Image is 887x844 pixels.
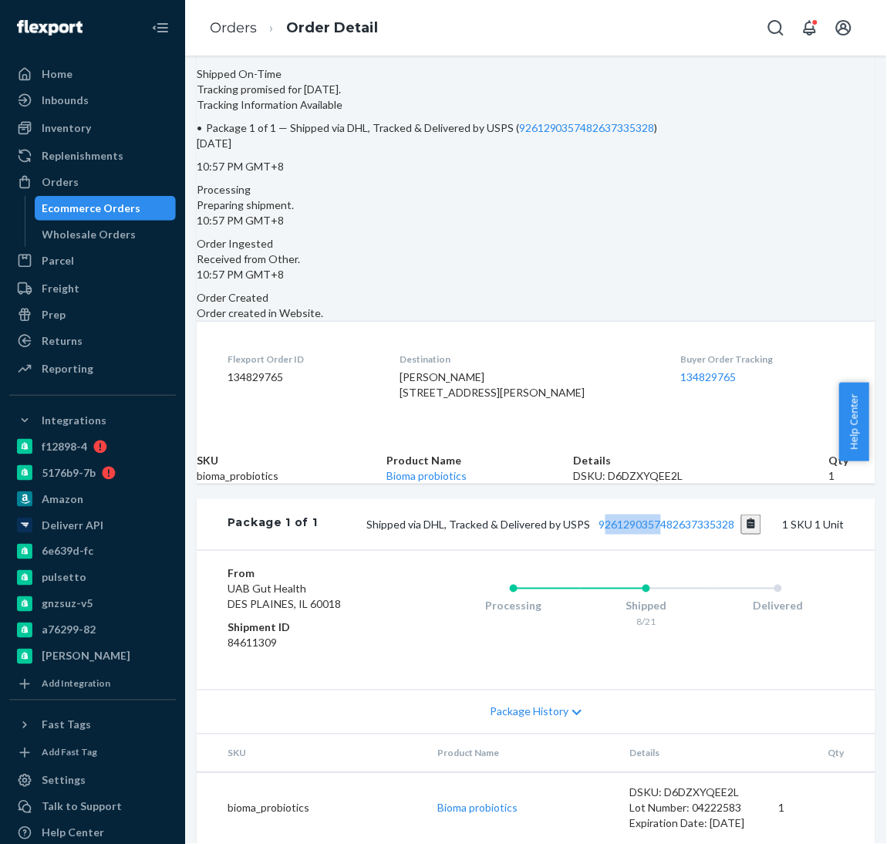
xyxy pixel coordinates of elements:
[767,734,875,773] th: Qty
[42,518,103,533] div: Deliverr API
[35,222,177,247] a: Wholesale Orders
[794,12,825,43] button: Open notifications
[35,196,177,221] a: Ecommerce Orders
[197,97,875,113] p: Tracking Information Available
[206,121,276,134] span: Package 1 of 1
[290,121,658,134] span: Shipped via DHL, Tracked & Delivered by USPS ( )
[228,515,318,535] div: Package 1 of 1
[197,267,875,282] p: 10:57 PM GMT+8
[42,201,141,216] div: Ecommerce Orders
[228,582,341,611] span: UAB Gut Health DES PLAINES, IL 60018
[580,616,712,629] div: 8/21
[17,20,83,35] img: Flexport logo
[42,677,110,690] div: Add Integration
[438,802,518,815] a: Bioma probiotics
[42,465,96,481] div: 5176b9-7b
[42,623,96,638] div: a76299-82
[42,413,106,428] div: Integrations
[599,518,735,531] a: 9261290357482637335328
[9,329,176,353] a: Returns
[42,825,104,841] div: Help Center
[9,795,176,819] a: Talk to Support
[197,5,390,51] ol: breadcrumbs
[228,370,375,385] dd: 134829765
[42,799,122,815] div: Talk to Support
[197,136,875,151] p: [DATE]
[278,121,288,134] span: —
[9,276,176,301] a: Freight
[42,307,66,322] div: Prep
[210,19,257,36] a: Orders
[228,566,386,582] dt: From
[9,248,176,273] a: Parcel
[42,570,86,586] div: pulsetto
[681,353,845,366] dt: Buyer Order Tracking
[9,713,176,738] button: Fast Tags
[42,148,123,164] div: Replenishments
[9,88,176,113] a: Inbounds
[761,12,791,43] button: Open Search Box
[197,213,875,228] p: 10:57 PM GMT+8
[197,236,875,252] div: Order Ingested
[42,227,137,242] div: Wholesale Orders
[197,734,426,773] th: SKU
[367,518,762,531] span: Shipped via DHL, Tracked & Delivered by USPS
[839,383,869,461] button: Help Center
[9,618,176,643] a: a76299-82
[9,744,176,762] a: Add Fast Tag
[42,361,93,376] div: Reporting
[9,675,176,694] a: Add Integration
[42,333,83,349] div: Returns
[42,66,73,82] div: Home
[387,453,574,468] th: Product Name
[9,62,176,86] a: Home
[197,182,875,197] div: Processing
[42,281,79,296] div: Freight
[42,773,86,788] div: Settings
[400,370,585,399] span: [PERSON_NAME] [STREET_ADDRESS][PERSON_NAME]
[42,253,74,268] div: Parcel
[42,439,87,454] div: f12898-4
[42,596,93,612] div: gnzsuz-v5
[9,513,176,538] a: Deliverr API
[9,143,176,168] a: Replenishments
[387,469,467,482] a: Bioma probiotics
[681,370,737,383] a: 134829765
[9,302,176,327] a: Prep
[9,461,176,485] a: 5176b9-7b
[286,19,378,36] a: Order Detail
[197,290,875,321] div: Order created in Website.
[42,93,89,108] div: Inbounds
[400,353,656,366] dt: Destination
[448,599,580,614] div: Processing
[9,434,176,459] a: f12898-4
[42,174,79,190] div: Orders
[197,468,387,484] td: bioma_probiotics
[828,12,859,43] button: Open account menu
[767,772,875,844] td: 1
[574,468,829,484] div: DSKU: D6DZXYQEE2L
[145,12,176,43] button: Close Navigation
[9,539,176,564] a: 6e639d-fc
[228,636,386,651] dd: 84611309
[828,468,875,484] td: 1
[9,356,176,381] a: Reporting
[9,116,176,140] a: Inventory
[228,620,386,636] dt: Shipment ID
[42,746,97,759] div: Add Fast Tag
[574,453,829,468] th: Details
[9,408,176,433] button: Integrations
[197,453,387,468] th: SKU
[713,599,845,614] div: Delivered
[197,66,875,136] div: Tracking promised for [DATE].
[9,487,176,511] a: Amazon
[629,801,754,816] div: Lot Number: 04222583
[580,599,712,614] div: Shipped
[629,785,754,801] div: DSKU: D6DZXYQEE2L
[519,121,655,134] a: 9261290357482637335328
[741,515,762,535] button: Copy tracking number
[828,453,875,468] th: Qty
[426,734,618,773] th: Product Name
[197,236,875,267] div: Received from Other.
[9,592,176,616] a: gnzsuz-v5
